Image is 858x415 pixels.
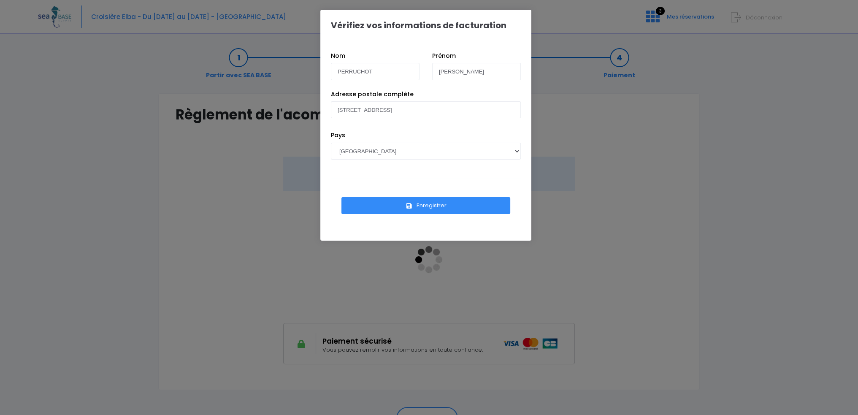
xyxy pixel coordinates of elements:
h1: Vérifiez vos informations de facturation [331,20,506,30]
label: Nom [331,52,345,60]
label: Pays [331,131,345,140]
label: Adresse postale complète [331,90,414,99]
label: Prénom [432,52,456,60]
button: Enregistrer [341,197,510,214]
